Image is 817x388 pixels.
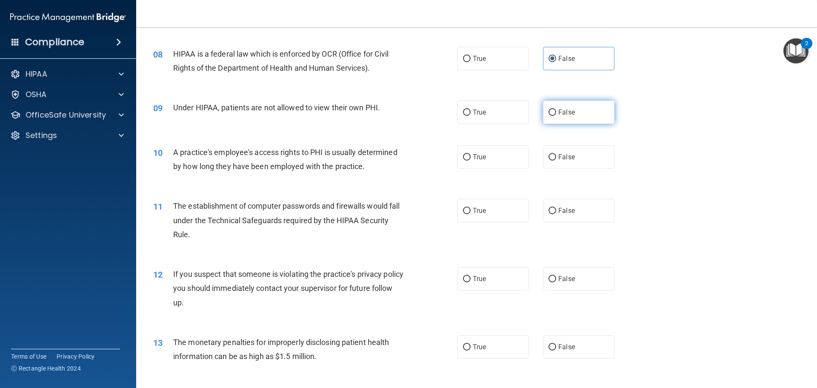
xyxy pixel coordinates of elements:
[173,201,400,239] span: The establishment of computer passwords and firewalls would fall under the Technical Safeguards r...
[558,275,575,283] span: False
[26,69,47,79] p: HIPAA
[473,153,486,161] span: True
[26,110,106,120] p: OfficeSafe University
[57,352,95,361] a: Privacy Policy
[10,130,124,141] a: Settings
[473,108,486,116] span: True
[26,89,47,100] p: OSHA
[548,154,556,161] input: False
[173,49,389,72] span: HIPAA is a federal law which is enforced by OCR (Office for Civil Rights of the Department of Hea...
[463,56,471,62] input: True
[548,109,556,116] input: False
[548,56,556,62] input: False
[463,276,471,282] input: True
[473,343,486,351] span: True
[558,207,575,215] span: False
[26,130,57,141] p: Settings
[10,110,124,120] a: OfficeSafe University
[11,352,46,361] a: Terms of Use
[25,36,84,48] h4: Compliance
[463,109,471,116] input: True
[153,338,163,348] span: 13
[173,338,389,361] span: The monetary penalties for improperly disclosing patient health information can be as high as $1....
[153,103,163,113] span: 09
[548,344,556,351] input: False
[153,148,163,158] span: 10
[153,201,163,212] span: 11
[11,364,81,373] span: Ⓒ Rectangle Health 2024
[173,148,397,171] span: A practice's employee's access rights to PHI is usually determined by how long they have been emp...
[805,43,808,55] div: 2
[10,9,126,26] img: PMB logo
[153,270,163,280] span: 12
[558,153,575,161] span: False
[558,108,575,116] span: False
[548,208,556,214] input: False
[173,270,403,307] span: If you suspect that someone is violating the practice's privacy policy you should immediately con...
[548,276,556,282] input: False
[10,89,124,100] a: OSHA
[558,343,575,351] span: False
[473,55,486,63] span: True
[153,49,163,60] span: 08
[473,207,486,215] span: True
[463,344,471,351] input: True
[173,103,380,112] span: Under HIPAA, patients are not allowed to view their own PHI.
[463,208,471,214] input: True
[783,38,808,63] button: Open Resource Center, 2 new notifications
[558,55,575,63] span: False
[10,69,124,79] a: HIPAA
[463,154,471,161] input: True
[473,275,486,283] span: True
